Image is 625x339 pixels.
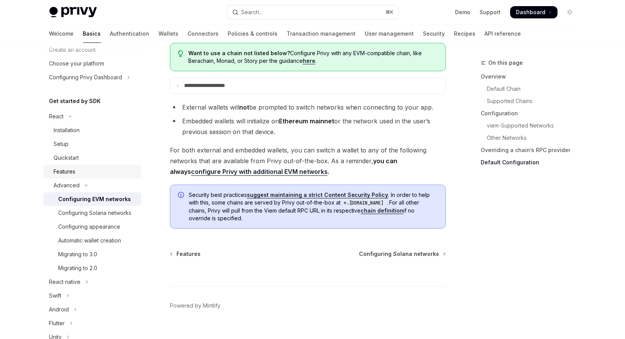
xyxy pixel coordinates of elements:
a: Support [480,8,501,16]
a: Overview [481,70,582,83]
button: Toggle Configuring Privy Dashboard section [43,70,141,84]
div: Configuring Privy Dashboard [49,73,122,82]
div: Android [49,305,69,314]
span: Configure Privy with any EVM-compatible chain, like Berachain, Monad, or Story per the guidance . [188,49,437,65]
div: React [49,112,64,121]
div: Configuring appearance [59,222,121,231]
a: Policies & controls [228,25,278,43]
div: Choose your platform [49,59,104,68]
li: External wallets will be prompted to switch networks when connecting to your app. [170,102,446,113]
strong: Want to use a chain not listed below? [188,50,290,56]
a: Connectors [188,25,219,43]
h5: Get started by SDK [49,97,101,106]
a: User management [365,25,414,43]
a: Configuring Solana networks [359,250,445,258]
a: Default Chain [481,83,582,95]
div: Search... [242,8,263,17]
a: Basics [83,25,101,43]
a: Default Configuration [481,156,582,169]
a: Demo [455,8,471,16]
a: Configuration [481,107,582,120]
a: Installation [43,123,141,137]
div: Swift [49,291,62,300]
a: Migrating to 3.0 [43,247,141,261]
a: Wallets [159,25,179,43]
a: Welcome [49,25,74,43]
div: Installation [54,126,80,135]
div: Setup [54,139,69,149]
a: API reference [485,25,521,43]
div: Configuring EVM networks [59,195,131,204]
a: Recipes [454,25,476,43]
a: Transaction management [287,25,356,43]
a: Security [423,25,445,43]
a: Other Networks [481,132,582,144]
strong: you can always . [170,157,398,176]
button: Toggle dark mode [564,6,576,18]
a: Authentication [110,25,150,43]
a: Dashboard [510,6,558,18]
span: On this page [489,58,523,67]
a: viem-Supported Networks [481,120,582,132]
button: Toggle Android section [43,303,141,316]
a: Powered by Mintlify [170,302,220,310]
svg: Info [178,192,186,200]
div: Flutter [49,319,65,328]
button: Toggle Flutter section [43,316,141,330]
button: Toggle Advanced section [43,179,141,192]
span: ⌘ K [386,9,394,15]
span: Dashboard [516,8,546,16]
a: Overriding a chain’s RPC provider [481,144,582,156]
a: Features [43,165,141,179]
a: Choose your platform [43,57,141,70]
a: Setup [43,137,141,151]
div: Features [54,167,76,176]
a: Configuring Solana networks [43,206,141,220]
div: Automatic wallet creation [59,236,121,245]
li: Embedded wallets will initialize on or the network used in the user’s previous session on that de... [170,116,446,137]
a: Features [171,250,201,258]
div: React native [49,277,81,287]
a: Automatic wallet creation [43,234,141,247]
a: Supported Chains [481,95,582,107]
a: here [303,57,315,64]
div: Configuring Solana networks [59,208,132,218]
div: Advanced [54,181,80,190]
button: Toggle React native section [43,275,141,289]
strong: not [239,103,249,111]
span: For both external and embedded wallets, you can switch a wallet to any of the following networks ... [170,145,446,177]
div: Migrating to 3.0 [59,250,98,259]
div: Migrating to 2.0 [59,264,98,273]
div: Quickstart [54,153,79,162]
a: Configuring appearance [43,220,141,234]
span: Configuring Solana networks [359,250,439,258]
a: Configuring EVM networks [43,192,141,206]
span: Features [176,250,201,258]
a: Quickstart [43,151,141,165]
a: suggest maintaining a strict Content Security Policy [247,192,388,198]
svg: Tip [178,50,183,57]
code: *.[DOMAIN_NAME] [341,199,387,207]
span: Security best practices . In order to help with this, some chains are served by Privy out-of-the-... [189,191,438,222]
img: light logo [49,7,97,18]
a: chain definition [361,207,404,214]
strong: Ethereum mainnet [279,117,334,125]
a: Migrating to 2.0 [43,261,141,275]
button: Toggle React section [43,110,141,123]
a: configure Privy with additional EVM networks [191,168,328,176]
button: Open search [227,5,398,19]
button: Toggle Swift section [43,289,141,303]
